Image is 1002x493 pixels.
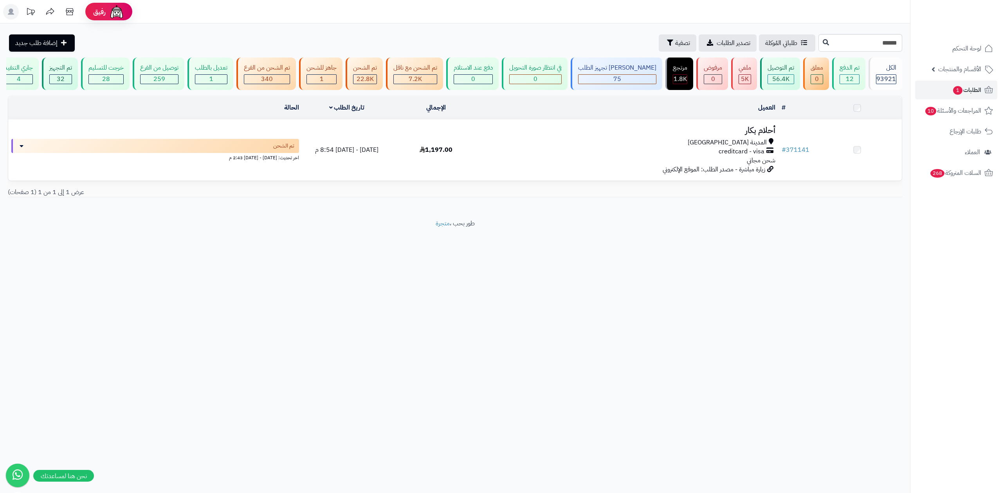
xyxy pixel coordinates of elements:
[4,63,33,72] div: جاري التنفيذ
[471,74,475,84] span: 0
[876,74,896,84] span: 93921
[533,74,537,84] span: 0
[664,58,695,90] a: مرتجع 1.8K
[102,74,110,84] span: 28
[306,63,337,72] div: جاهز للشحن
[846,74,854,84] span: 12
[699,34,757,52] a: تصدير الطلبات
[15,38,58,48] span: إضافة طلب جديد
[49,63,72,72] div: تم التجهيز
[436,219,450,228] a: متجرة
[717,38,750,48] span: تصدير الطلبات
[704,63,722,72] div: مرفوض
[353,63,377,72] div: تم الشحن
[952,43,981,54] span: لوحة التحكم
[930,169,944,178] span: 268
[831,58,867,90] a: تم الدفع 12
[758,103,775,112] a: العميل
[79,58,131,90] a: خرجت للتسليم 28
[930,167,981,178] span: السلات المتروكة
[915,164,997,182] a: السلات المتروكة268
[673,63,687,72] div: مرتجع
[730,58,759,90] a: ملغي 5K
[925,107,936,115] span: 10
[284,103,299,112] a: الحالة
[21,4,40,22] a: تحديثات المنصة
[244,63,290,72] div: تم الشحن من الفرع
[578,75,656,84] div: 75
[5,75,32,84] div: 4
[209,74,213,84] span: 1
[768,75,794,84] div: 56408
[93,7,106,16] span: رفيق
[613,74,621,84] span: 75
[11,153,299,161] div: اخر تحديث: [DATE] - [DATE] 2:43 م
[186,58,235,90] a: تعديل بالطلب 1
[811,63,823,72] div: معلق
[261,74,273,84] span: 340
[9,34,75,52] a: إضافة طلب جديد
[663,165,765,174] span: زيارة مباشرة - مصدر الطلب: الموقع الإلكتروني
[704,75,722,84] div: 0
[393,63,437,72] div: تم الشحن مع ناقل
[759,58,802,90] a: تم التوصيل 56.4K
[357,74,374,84] span: 22.8K
[719,147,764,156] span: creditcard - visa
[195,75,227,84] div: 1
[297,58,344,90] a: جاهز للشحن 1
[925,105,981,116] span: المراجعات والأسئلة
[953,86,962,95] span: 1
[500,58,569,90] a: في انتظار صورة التحويل 0
[89,75,123,84] div: 28
[915,81,997,99] a: الطلبات1
[915,101,997,120] a: المراجعات والأسئلة10
[578,63,656,72] div: [PERSON_NAME] تجهيز الطلب
[782,103,786,112] a: #
[952,85,981,95] span: الطلبات
[141,75,178,84] div: 259
[109,4,124,20] img: ai-face.png
[384,58,445,90] a: تم الشحن مع ناقل 7.2K
[915,143,997,162] a: العملاء
[688,138,767,147] span: المدينة [GEOGRAPHIC_DATA]
[353,75,377,84] div: 22787
[876,63,896,72] div: الكل
[739,63,751,72] div: ملغي
[315,145,378,155] span: [DATE] - [DATE] 8:54 م
[915,39,997,58] a: لوحة التحكم
[420,145,452,155] span: 1,197.00
[765,38,797,48] span: طلباتي المُوكلة
[772,74,789,84] span: 56.4K
[153,74,165,84] span: 259
[759,34,815,52] a: طلباتي المُوكلة
[2,188,455,197] div: عرض 1 إلى 1 من 1 (1 صفحات)
[840,63,860,72] div: تم الدفع
[131,58,186,90] a: توصيل من الفرع 259
[329,103,365,112] a: تاريخ الطلب
[40,58,79,90] a: تم التجهيز 32
[195,63,227,72] div: تعديل بالطلب
[569,58,664,90] a: [PERSON_NAME] تجهيز الطلب 75
[140,63,178,72] div: توصيل من الفرع
[454,63,493,72] div: دفع عند الاستلام
[426,103,446,112] a: الإجمالي
[307,75,336,84] div: 1
[782,145,786,155] span: #
[235,58,297,90] a: تم الشحن من الفرع 340
[782,145,809,155] a: #371141
[244,75,290,84] div: 340
[915,122,997,141] a: طلبات الإرجاع
[695,58,730,90] a: مرفوض 0
[509,63,562,72] div: في انتظار صورة التحويل
[273,142,294,150] span: تم الشحن
[711,74,715,84] span: 0
[802,58,831,90] a: معلق 0
[938,64,981,75] span: الأقسام والمنتجات
[88,63,124,72] div: خرجت للتسليم
[950,126,981,137] span: طلبات الإرجاع
[674,74,687,84] span: 1.8K
[320,74,324,84] span: 1
[484,126,775,135] h3: أحلام بكار
[409,74,422,84] span: 7.2K
[17,74,21,84] span: 4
